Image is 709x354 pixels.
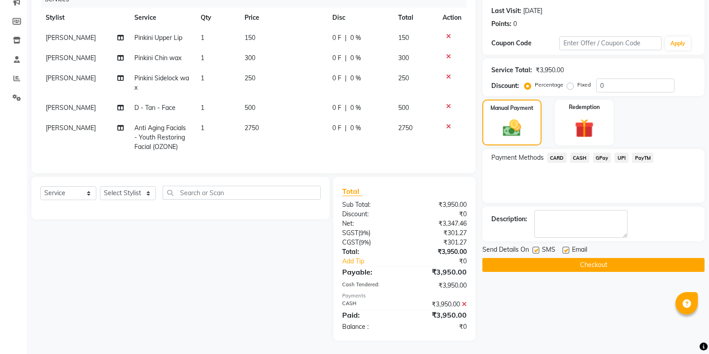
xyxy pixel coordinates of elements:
[46,124,96,132] span: [PERSON_NAME]
[416,257,473,266] div: ₹0
[201,124,204,132] span: 1
[491,66,532,75] div: Service Total:
[491,214,527,224] div: Description:
[46,74,96,82] span: [PERSON_NAME]
[523,6,542,16] div: [DATE]
[335,257,416,266] a: Add Tip
[335,219,404,228] div: Net:
[614,153,628,163] span: UPI
[360,229,369,236] span: 9%
[497,118,527,139] img: _cash.svg
[569,117,600,140] img: _gift.svg
[404,300,473,309] div: ₹3,950.00
[195,8,239,28] th: Qty
[332,74,341,83] span: 0 F
[46,54,96,62] span: [PERSON_NAME]
[482,245,529,256] span: Send Details On
[482,258,705,272] button: Checkout
[335,300,404,309] div: CASH
[332,33,341,43] span: 0 F
[345,53,347,63] span: |
[404,238,473,247] div: ₹301.27
[361,239,369,246] span: 9%
[335,200,404,210] div: Sub Total:
[342,238,359,246] span: CGST
[342,292,467,300] div: Payments
[332,53,341,63] span: 0 F
[593,153,611,163] span: GPay
[404,281,473,290] div: ₹3,950.00
[40,8,129,28] th: Stylist
[350,74,361,83] span: 0 %
[335,310,404,320] div: Paid:
[335,247,404,257] div: Total:
[327,8,393,28] th: Disc
[332,103,341,113] span: 0 F
[46,34,96,42] span: [PERSON_NAME]
[437,8,467,28] th: Action
[134,74,189,92] span: Pinkini Sidelock wax
[46,104,96,112] span: [PERSON_NAME]
[245,34,255,42] span: 150
[350,123,361,133] span: 0 %
[335,228,404,238] div: ( )
[393,8,437,28] th: Total
[535,81,563,89] label: Percentage
[201,104,204,112] span: 1
[345,33,347,43] span: |
[542,245,555,256] span: SMS
[345,123,347,133] span: |
[332,123,341,133] span: 0 F
[404,228,473,238] div: ₹301.27
[134,124,186,151] span: Anti Aging Facials - Youth Restoring Facial (OZONE)
[491,19,511,29] div: Points:
[490,104,533,112] label: Manual Payment
[632,153,653,163] span: PayTM
[335,281,404,290] div: Cash Tendered:
[245,104,255,112] span: 500
[536,66,564,75] div: ₹3,950.00
[569,103,600,111] label: Redemption
[404,219,473,228] div: ₹3,347.46
[572,245,587,256] span: Email
[335,238,404,247] div: ( )
[491,81,519,91] div: Discount:
[134,54,181,62] span: Pinkini Chin wax
[398,54,409,62] span: 300
[201,74,204,82] span: 1
[513,19,517,29] div: 0
[491,6,521,16] div: Last Visit:
[134,34,182,42] span: Pinkini Upper Lip
[163,186,321,200] input: Search or Scan
[491,39,559,48] div: Coupon Code
[345,74,347,83] span: |
[404,267,473,277] div: ₹3,950.00
[398,104,409,112] span: 500
[245,54,255,62] span: 300
[404,210,473,219] div: ₹0
[350,103,361,113] span: 0 %
[335,210,404,219] div: Discount:
[404,200,473,210] div: ₹3,950.00
[559,36,662,50] input: Enter Offer / Coupon Code
[245,74,255,82] span: 250
[398,124,413,132] span: 2750
[404,310,473,320] div: ₹3,950.00
[350,53,361,63] span: 0 %
[404,322,473,332] div: ₹0
[335,267,404,277] div: Payable:
[342,187,363,196] span: Total
[129,8,195,28] th: Service
[335,322,404,332] div: Balance :
[404,247,473,257] div: ₹3,950.00
[201,34,204,42] span: 1
[665,37,691,50] button: Apply
[547,153,567,163] span: CARD
[491,153,544,162] span: Payment Methods
[398,74,409,82] span: 250
[239,8,327,28] th: Price
[201,54,204,62] span: 1
[577,81,591,89] label: Fixed
[245,124,259,132] span: 2750
[134,104,176,112] span: D - Tan - Face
